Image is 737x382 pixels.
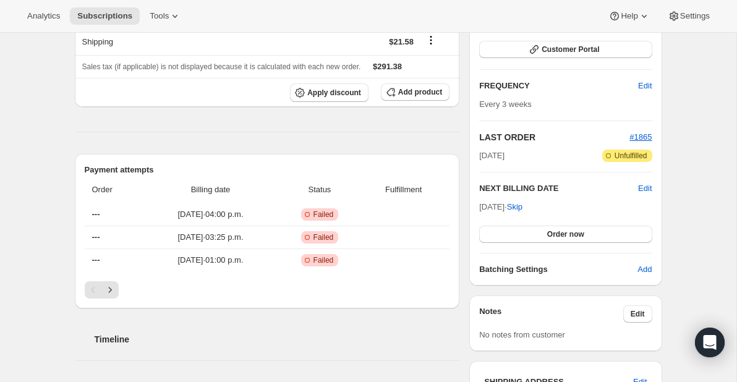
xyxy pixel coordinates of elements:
span: Unfulfilled [615,151,647,161]
h2: FREQUENCY [479,80,638,92]
span: --- [92,210,100,219]
button: Add product [381,83,449,101]
button: Subscriptions [70,7,140,25]
button: Edit [623,305,652,323]
span: Settings [680,11,710,21]
span: Edit [638,80,652,92]
button: Skip [500,197,530,217]
span: Billing date [147,184,274,196]
span: Failed [313,255,334,265]
span: Skip [507,201,522,213]
button: Edit [631,76,659,96]
span: $21.58 [389,37,414,46]
a: #1865 [629,132,652,142]
span: Fulfillment [365,184,442,196]
button: Order now [479,226,652,243]
h6: Batching Settings [479,263,637,276]
h3: Notes [479,305,623,323]
h2: Timeline [95,333,460,346]
button: Next [101,281,119,299]
span: [DATE] · [479,202,522,211]
h2: LAST ORDER [479,131,629,143]
button: Edit [638,182,652,195]
span: Help [621,11,637,21]
button: Help [601,7,657,25]
th: Shipping [75,28,239,55]
button: Analytics [20,7,67,25]
span: Status [282,184,358,196]
button: Shipping actions [421,33,441,47]
button: Settings [660,7,717,25]
h2: NEXT BILLING DATE [479,182,638,195]
button: Tools [142,7,189,25]
th: Order [85,176,143,203]
span: [DATE] [479,150,505,162]
span: Order now [547,229,584,239]
span: Failed [313,232,334,242]
span: --- [92,232,100,242]
span: [DATE] · 01:00 p.m. [147,254,274,266]
span: Edit [631,309,645,319]
nav: Pagination [85,281,450,299]
h2: Payment attempts [85,164,450,176]
button: Customer Portal [479,41,652,58]
span: Add [637,263,652,276]
span: --- [92,255,100,265]
span: [DATE] · 03:25 p.m. [147,231,274,244]
span: No notes from customer [479,330,565,339]
span: Apply discount [307,88,361,98]
span: $291.38 [373,62,402,71]
div: Open Intercom Messenger [695,328,725,357]
span: Add product [398,87,442,97]
span: Subscriptions [77,11,132,21]
span: Tools [150,11,169,21]
button: Apply discount [290,83,368,102]
span: Customer Portal [542,45,599,54]
span: Analytics [27,11,60,21]
span: Sales tax (if applicable) is not displayed because it is calculated with each new order. [82,62,361,71]
span: Failed [313,210,334,219]
button: #1865 [629,131,652,143]
span: Every 3 weeks [479,100,532,109]
span: [DATE] · 04:00 p.m. [147,208,274,221]
button: Add [630,260,659,279]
